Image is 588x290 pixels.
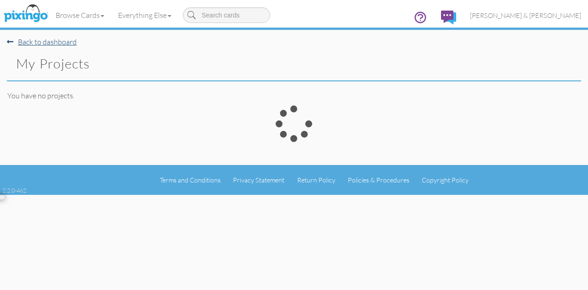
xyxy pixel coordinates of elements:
div: 2.2.0-462 [2,186,26,194]
a: Copyright Policy [422,176,469,184]
a: Browse Cards [49,4,111,27]
p: You have no projects. [7,91,588,101]
input: Search cards [183,7,270,23]
a: Return Policy [297,176,335,184]
a: [PERSON_NAME] & [PERSON_NAME] [463,4,588,27]
a: Privacy Statement [233,176,284,184]
a: Policies & Procedures [348,176,409,184]
span: [PERSON_NAME] & [PERSON_NAME] [470,11,581,19]
a: Everything Else [111,4,178,27]
h2: My Projects [16,57,278,71]
img: comments.svg [441,11,456,24]
img: pixingo logo [1,2,50,25]
a: Terms and Conditions [160,176,220,184]
a: Back to dashboard [7,37,77,46]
